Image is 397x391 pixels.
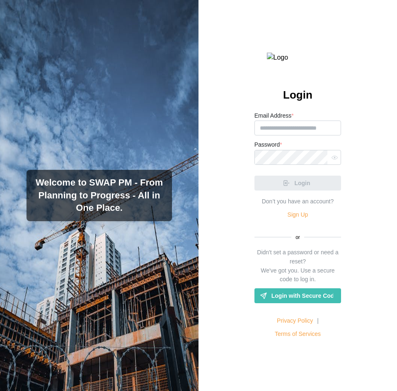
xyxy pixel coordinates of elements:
a: Terms of Services [275,330,321,339]
div: | [317,316,319,326]
h3: Welcome to SWAP PM - From Planning to Progress - All in One Place. [33,176,165,215]
label: Email Address [254,111,294,121]
span: Login with Secure Code [271,289,334,303]
a: Login with Secure Code [254,288,341,303]
div: or [254,234,341,241]
h2: Login [283,88,312,102]
label: Password [254,140,282,150]
a: Privacy Policy [277,316,313,326]
a: Sign Up [288,210,308,220]
div: Didn't set a password or need a reset? We've got you. Use a secure code to log in. [254,248,341,284]
div: Don’t you have an account? [262,197,334,206]
img: Logo [267,53,329,63]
